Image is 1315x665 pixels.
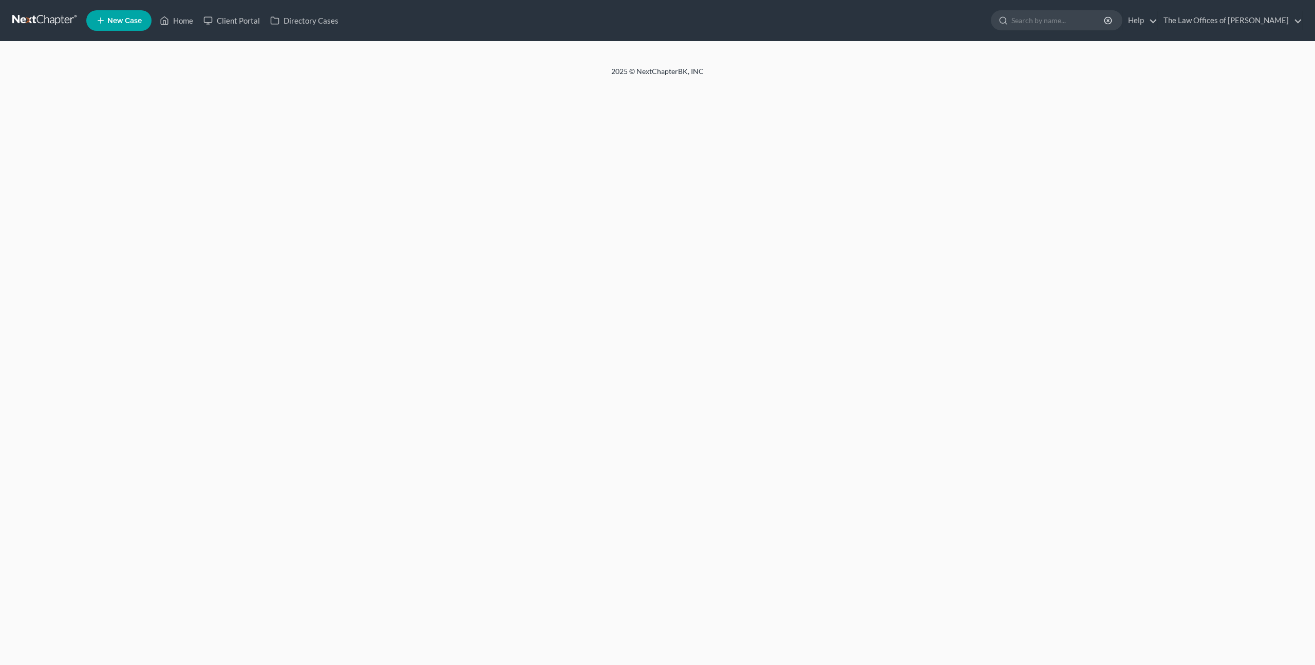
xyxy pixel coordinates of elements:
a: The Law Offices of [PERSON_NAME] [1158,11,1302,30]
input: Search by name... [1011,11,1105,30]
a: Directory Cases [265,11,344,30]
a: Client Portal [198,11,265,30]
a: Home [155,11,198,30]
a: Help [1123,11,1157,30]
div: 2025 © NextChapterBK, INC [365,66,950,85]
span: New Case [107,17,142,25]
